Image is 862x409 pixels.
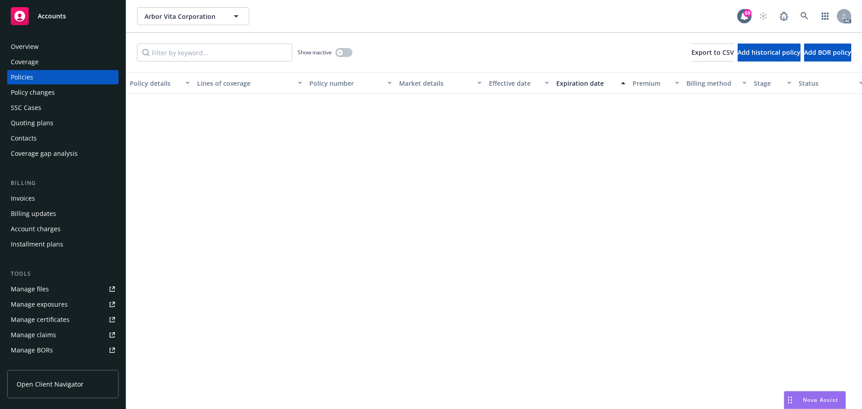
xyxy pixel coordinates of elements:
[17,379,84,389] span: Open Client Navigator
[7,4,119,29] a: Accounts
[804,48,851,57] span: Add BOR policy
[7,101,119,115] a: SSC Cases
[7,358,119,373] a: Summary of insurance
[7,179,119,188] div: Billing
[11,358,79,373] div: Summary of insurance
[784,391,796,409] div: Drag to move
[11,343,53,357] div: Manage BORs
[738,48,800,57] span: Add historical policy
[7,85,119,100] a: Policy changes
[804,44,851,62] button: Add BOR policy
[784,391,846,409] button: Nova Assist
[298,48,332,56] span: Show inactive
[754,7,772,25] a: Start snowing
[7,207,119,221] a: Billing updates
[11,70,33,84] div: Policies
[750,72,795,94] button: Stage
[11,328,56,342] div: Manage claims
[7,40,119,54] a: Overview
[396,72,485,94] button: Market details
[306,72,396,94] button: Policy number
[7,131,119,145] a: Contacts
[7,328,119,342] a: Manage claims
[7,237,119,251] a: Installment plans
[11,237,63,251] div: Installment plans
[7,116,119,130] a: Quoting plans
[130,79,180,88] div: Policy details
[683,72,750,94] button: Billing method
[7,70,119,84] a: Policies
[553,72,629,94] button: Expiration date
[7,269,119,278] div: Tools
[11,131,37,145] div: Contacts
[556,79,616,88] div: Expiration date
[11,146,78,161] div: Coverage gap analysis
[38,13,66,20] span: Accounts
[489,79,539,88] div: Effective date
[7,312,119,327] a: Manage certificates
[816,7,834,25] a: Switch app
[7,191,119,206] a: Invoices
[7,55,119,69] a: Coverage
[11,222,61,236] div: Account charges
[691,48,734,57] span: Export to CSV
[11,282,49,296] div: Manage files
[11,312,70,327] div: Manage certificates
[485,72,553,94] button: Effective date
[194,72,306,94] button: Lines of coverage
[11,116,53,130] div: Quoting plans
[7,297,119,312] a: Manage exposures
[738,44,800,62] button: Add historical policy
[754,79,782,88] div: Stage
[11,297,68,312] div: Manage exposures
[686,79,737,88] div: Billing method
[11,191,35,206] div: Invoices
[799,79,853,88] div: Status
[633,79,669,88] div: Premium
[7,222,119,236] a: Account charges
[743,9,752,17] div: 69
[137,7,249,25] button: Arbor Vita Corporation
[7,146,119,161] a: Coverage gap analysis
[691,44,734,62] button: Export to CSV
[775,7,793,25] a: Report a Bug
[11,40,39,54] div: Overview
[7,282,119,296] a: Manage files
[11,85,55,100] div: Policy changes
[309,79,382,88] div: Policy number
[399,79,472,88] div: Market details
[796,7,814,25] a: Search
[126,72,194,94] button: Policy details
[197,79,292,88] div: Lines of coverage
[11,55,39,69] div: Coverage
[11,207,56,221] div: Billing updates
[629,72,683,94] button: Premium
[7,343,119,357] a: Manage BORs
[11,101,41,115] div: SSC Cases
[803,396,838,404] span: Nova Assist
[145,12,222,21] span: Arbor Vita Corporation
[137,44,292,62] input: Filter by keyword...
